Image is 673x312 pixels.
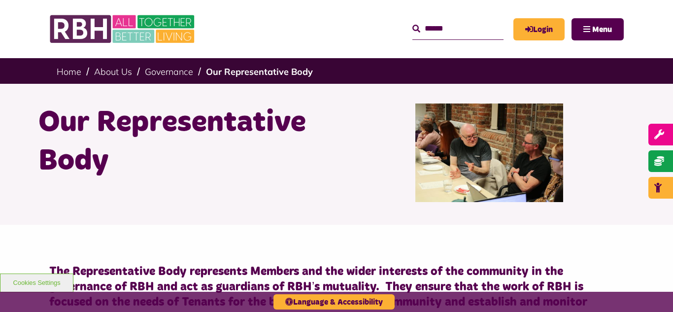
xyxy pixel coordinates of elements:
button: Language & Accessibility [273,294,395,310]
button: Navigation [572,18,624,40]
iframe: Netcall Web Assistant for live chat [629,268,673,312]
a: MyRBH [513,18,565,40]
img: RBH [49,10,197,48]
a: Governance [145,66,193,77]
h1: Our Representative Body [38,104,329,180]
a: About Us [94,66,132,77]
a: Home [57,66,81,77]
span: Menu [592,26,612,34]
input: Search [412,18,504,39]
img: Rep Body [415,104,563,202]
a: Our Representative Body [206,66,313,77]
